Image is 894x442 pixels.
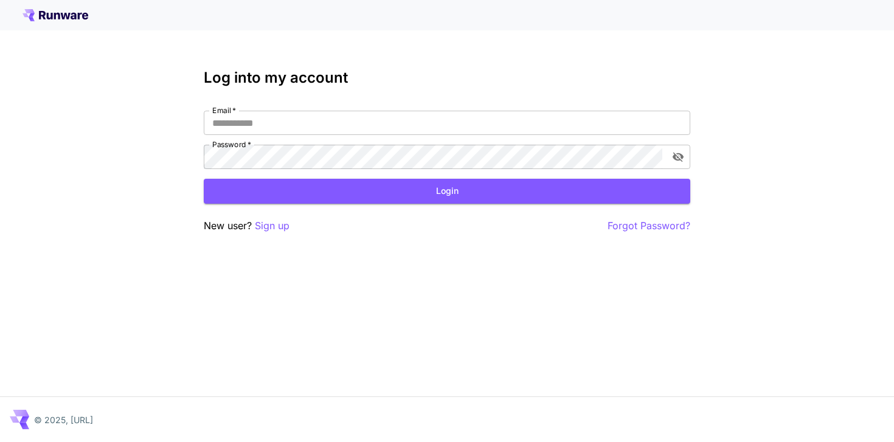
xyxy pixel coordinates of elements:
button: toggle password visibility [667,146,689,168]
button: Forgot Password? [608,218,690,233]
label: Password [212,139,251,150]
label: Email [212,105,236,116]
p: New user? [204,218,289,233]
button: Login [204,179,690,204]
p: © 2025, [URL] [34,413,93,426]
button: Sign up [255,218,289,233]
h3: Log into my account [204,69,690,86]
